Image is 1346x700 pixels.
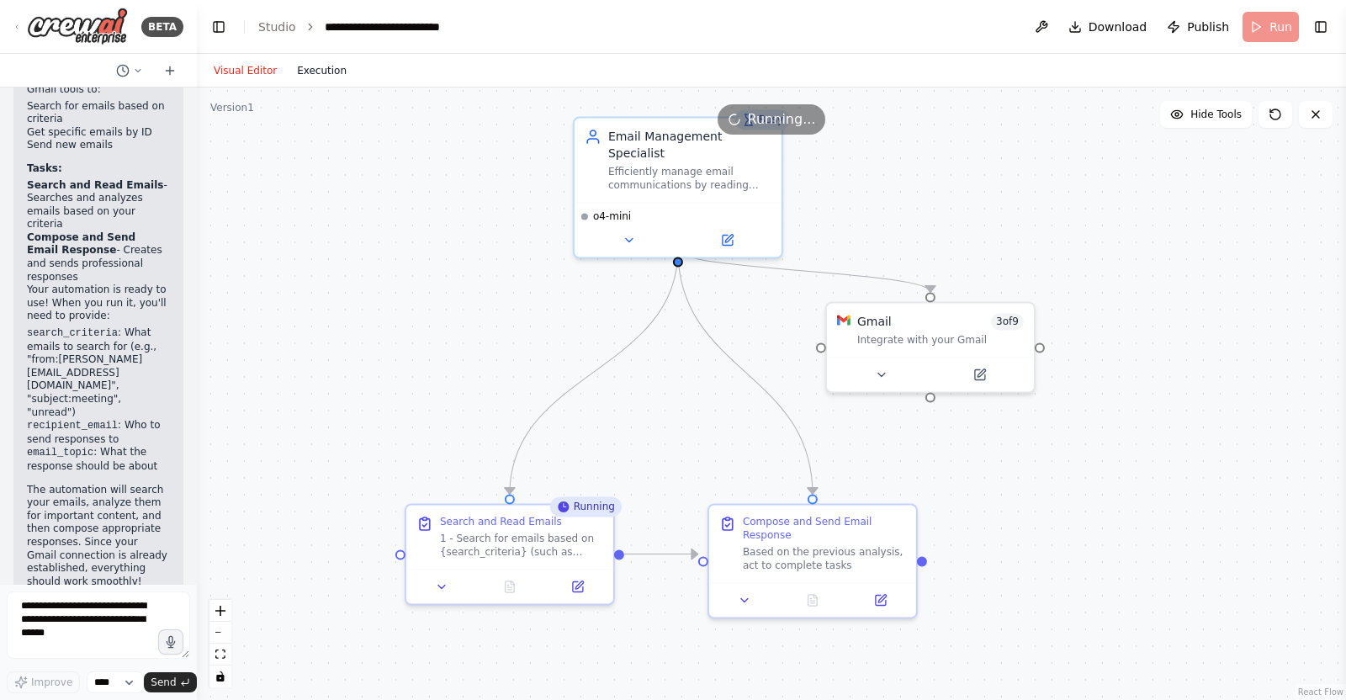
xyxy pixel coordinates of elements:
[7,671,80,693] button: Improve
[210,101,254,114] div: Version 1
[27,447,93,459] code: email_topic
[27,284,170,323] p: Your automation is ready to use! When you run it, you'll need to provide:
[405,503,615,605] div: RunningSearch and Read Emails1 - Search for emails based on {search_criteria} (such as sender, su...
[548,576,607,597] button: Open in side panel
[258,19,495,35] nav: breadcrumb
[156,61,183,81] button: Start a new chat
[1190,108,1242,121] span: Hide Tools
[550,496,622,517] div: Running
[932,364,1027,384] button: Open in side panel
[743,545,906,572] div: Based on the previous analysis, act to complete tasks
[1298,687,1343,697] a: React Flow attribution
[777,590,849,610] button: No output available
[207,15,231,39] button: Hide left sidebar
[27,179,163,191] strong: Search and Read Emails
[501,250,686,494] g: Edge from 853f4b1b-faa5-4347-a198-d871368d84ea to ae574d6d-ab18-402e-8006-b9133aa7df2b
[27,162,62,174] strong: Tasks:
[27,231,135,257] strong: Compose and Send Email Response
[151,676,176,689] span: Send
[608,165,771,192] div: Efficiently manage email communications by reading incoming emails, searching through email histo...
[141,17,183,37] div: BETA
[209,622,231,644] button: zoom out
[287,61,357,81] button: Execution
[707,503,918,618] div: Compose and Send Email ResponseBased on the previous analysis, act to complete tasks
[27,484,170,589] p: The automation will search your emails, analyze them for important content, and then compose appr...
[1160,12,1236,42] button: Publish
[27,100,170,126] li: Search for emails based on criteria
[608,128,771,162] div: Email Management Specialist
[27,326,170,419] li: : What emails to search for (e.g., "from:[PERSON_NAME][EMAIL_ADDRESS][DOMAIN_NAME]", "subject:mee...
[670,250,939,292] g: Edge from 853f4b1b-faa5-4347-a198-d871368d84ea to cfbf3182-9168-4e9f-a175-b5b8d47b0bf0
[670,250,821,494] g: Edge from 853f4b1b-faa5-4347-a198-d871368d84ea to 381bc19e-8e1d-4ff7-b2a0-7d4eff0e1945
[209,600,231,687] div: React Flow controls
[440,532,603,559] div: 1 - Search for emails based on {search_criteria} (such as sender, subject, or keywords) and read ...
[593,209,631,223] span: o4-mini
[748,109,816,130] span: Running...
[27,446,170,473] li: : What the response should be about
[1309,15,1333,39] button: Show right sidebar
[837,313,851,326] img: Gmail
[27,139,170,152] li: Send new emails
[209,600,231,622] button: zoom in
[573,116,783,258] div: BusyEmail Management SpecialistEfficiently manage email communications by reading incoming emails...
[27,8,128,45] img: Logo
[109,61,150,81] button: Switch to previous chat
[209,666,231,687] button: toggle interactivity
[851,590,909,610] button: Open in side panel
[825,301,1036,393] div: GmailGmail3of9Integrate with your Gmail
[991,313,1024,330] span: Number of enabled actions
[258,20,296,34] a: Studio
[204,61,287,81] button: Visual Editor
[624,546,697,563] g: Edge from ae574d6d-ab18-402e-8006-b9133aa7df2b to 381bc19e-8e1d-4ff7-b2a0-7d4eff0e1945
[27,327,118,339] code: search_criteria
[1160,101,1252,128] button: Hide Tools
[27,419,170,446] li: : Who to send responses to
[144,672,196,692] button: Send
[680,230,775,250] button: Open in side panel
[27,231,170,284] li: - Creates and sends professional responses
[474,576,546,597] button: No output available
[1062,12,1154,42] button: Download
[209,644,231,666] button: fit view
[31,676,72,689] span: Improve
[440,515,562,528] div: Search and Read Emails
[27,179,170,231] li: - Searches and analyzes emails based on your criteria
[27,420,118,432] code: recipient_email
[1089,19,1147,35] span: Download
[857,313,892,330] div: Gmail
[158,629,183,655] button: Click to speak your automation idea
[743,515,906,542] div: Compose and Send Email Response
[1187,19,1229,35] span: Publish
[857,333,1024,347] div: Integrate with your Gmail
[27,126,170,140] li: Get specific emails by ID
